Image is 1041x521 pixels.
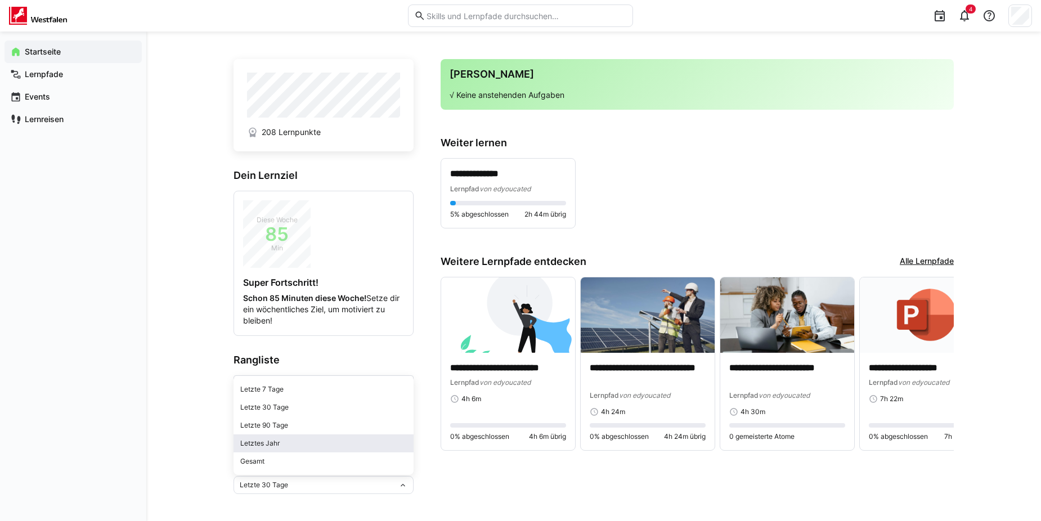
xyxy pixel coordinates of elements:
span: 4h 24m übrig [664,432,706,441]
span: 0% abgeschlossen [450,432,509,441]
span: 7h 22m übrig [944,432,985,441]
span: Letzte 30 Tage [240,480,288,489]
h3: Weitere Lernpfade entdecken [441,255,586,268]
span: 5% abgeschlossen [450,210,509,219]
span: von edyoucated [479,378,531,387]
span: 2h 44m übrig [524,210,566,219]
span: von edyoucated [759,391,810,399]
span: von edyoucated [898,378,949,387]
div: Letzte 90 Tage [240,421,407,430]
span: 208 Lernpunkte [262,127,321,138]
p: Setze dir ein wöchentliches Ziel, um motiviert zu bleiben! [243,293,404,326]
img: image [441,277,575,353]
div: Letztes Jahr [240,439,407,448]
h3: [PERSON_NAME] [450,68,945,80]
span: 0% abgeschlossen [869,432,928,441]
div: Letzte 7 Tage [240,385,407,394]
h4: Super Fortschritt! [243,277,404,288]
h3: Weiter lernen [441,137,954,149]
span: 4h 24m [601,407,625,416]
p: √ Keine anstehenden Aufgaben [450,89,945,101]
span: 7h 22m [880,394,903,403]
span: Lernpfad [450,378,479,387]
span: 0% abgeschlossen [590,432,649,441]
input: Skills und Lernpfade durchsuchen… [425,11,627,21]
span: Lernpfad [869,378,898,387]
img: image [581,277,715,353]
img: image [720,277,854,353]
strong: Schon 85 Minuten diese Woche! [243,293,366,303]
span: Lernpfad [729,391,759,399]
span: von edyoucated [479,185,531,193]
h3: Dein Lernziel [234,169,414,182]
span: 4h 6m übrig [529,432,566,441]
a: Alle Lernpfade [900,255,954,268]
span: 4h 6m [461,394,481,403]
span: 4h 30m [741,407,765,416]
img: image [860,277,994,353]
h3: Rangliste [234,354,414,366]
span: 4 [969,6,972,12]
div: Letzte 30 Tage [240,403,407,412]
span: Lernpfad [590,391,619,399]
span: Lernpfad [450,185,479,193]
span: von edyoucated [619,391,670,399]
span: 0 gemeisterte Atome [729,432,795,441]
div: Gesamt [240,457,407,466]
